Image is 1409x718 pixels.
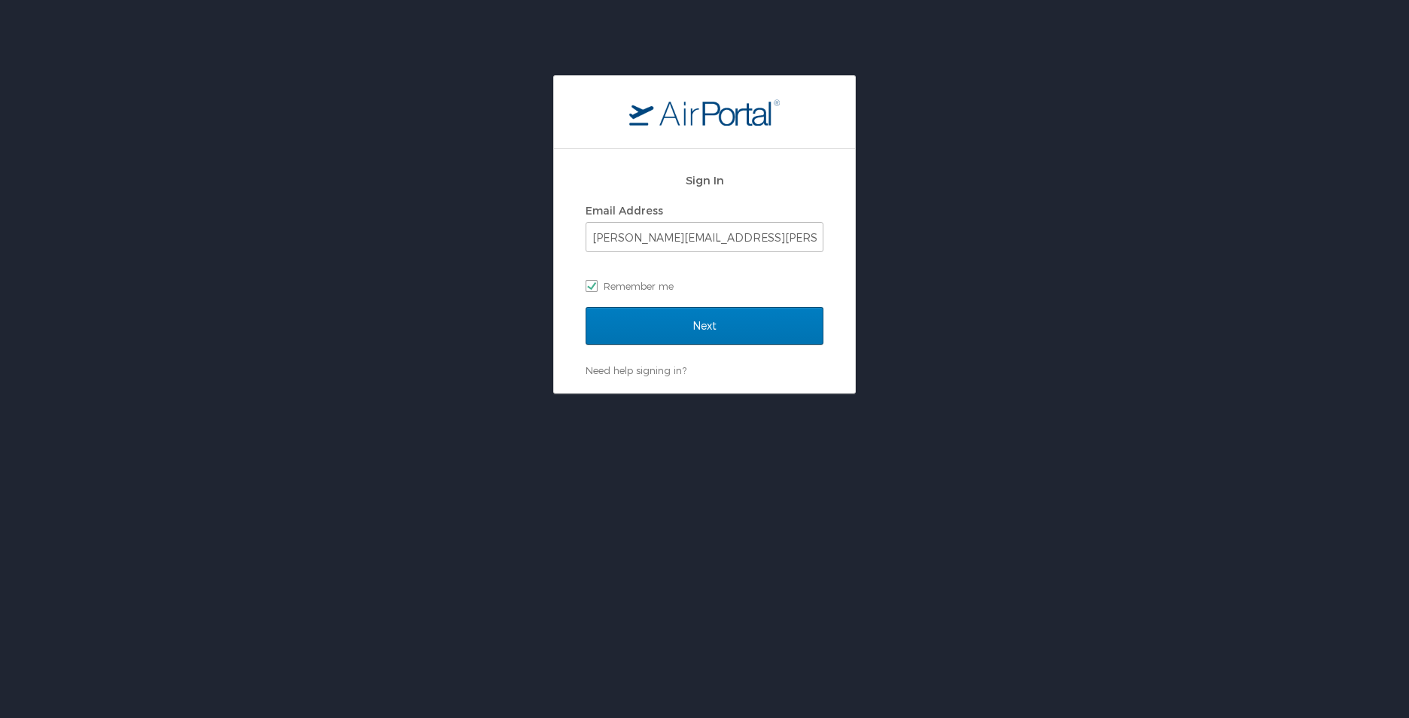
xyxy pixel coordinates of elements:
a: Need help signing in? [586,364,686,376]
img: logo [629,99,780,126]
label: Remember me [586,275,823,297]
input: Next [586,307,823,345]
h2: Sign In [586,172,823,189]
label: Email Address [586,204,663,217]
